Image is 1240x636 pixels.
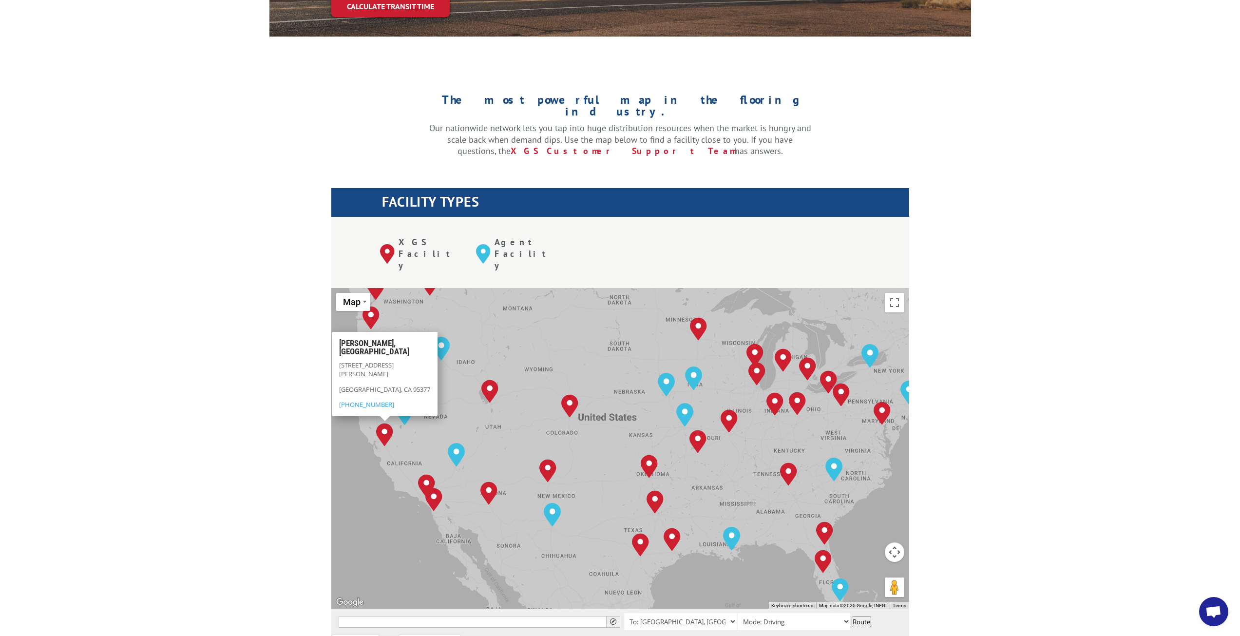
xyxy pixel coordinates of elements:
[425,488,442,511] div: San Diego, CA
[721,409,738,433] div: St. Louis, MO
[852,617,871,627] button: Route
[544,503,561,526] div: El Paso, TX
[339,339,430,361] h3: [PERSON_NAME], [GEOGRAPHIC_DATA]
[339,385,430,400] p: [GEOGRAPHIC_DATA], CA 95377
[336,293,370,311] button: Change map style
[362,306,380,329] div: Portland, OR
[799,357,816,381] div: Detroit, MI
[689,430,706,453] div: Springfield, MO
[833,383,850,406] div: Pittsburgh, PA
[819,603,887,608] span: Map data ©2025 Google, INEGI
[399,236,461,271] p: XGS Facility
[723,527,740,550] div: New Orleans, LA
[690,317,707,341] div: Minneapolis, MN
[861,344,878,367] div: Rochester, NY
[832,578,849,601] div: Miami, FL
[816,521,833,545] div: Jacksonville, FL
[448,443,465,466] div: Las Vegas, NV
[658,373,675,396] div: Omaha, NE
[825,458,842,481] div: Charlotte, NC
[427,336,434,343] span: Close
[893,603,906,608] a: Terms
[429,94,811,122] h1: The most powerful map in the flooring industry.
[334,596,366,609] a: Open this area in Google Maps (opens a new window)
[647,490,664,514] div: Dallas, TX
[771,602,813,609] button: Keyboard shortcuts
[339,361,430,385] p: [STREET_ADDRESS][PERSON_NAME]
[632,533,649,557] div: San Antonio, TX
[746,344,763,367] div: Milwaukee, WI
[775,348,792,372] div: Grand Rapids, MI
[561,394,578,418] div: Denver, CO
[685,366,702,390] div: Des Moines, IA
[511,145,735,156] a: XGS Customer Support Team
[885,578,904,597] button: Drag Pegman onto the map to open Street View
[766,392,783,416] div: Indianapolis, IN
[885,293,904,312] button: Toggle fullscreen view
[664,528,681,551] div: Houston, TX
[748,362,765,385] div: Chicago, IL
[480,482,497,505] div: Phoenix, AZ
[780,463,797,486] div: Tunnel Hill, GA
[539,459,556,482] div: Albuquerque, NM
[610,618,616,625] span: 
[421,272,439,296] div: Spokane, WA
[495,236,557,271] p: Agent Facility
[481,380,498,403] div: Salt Lake City, UT
[429,122,811,157] p: Our nationwide network lets you tap into huge distribution resources when the market is hungry an...
[343,297,361,307] span: Map
[334,596,366,609] img: Google
[396,402,413,425] div: Reno, NV
[376,423,393,446] div: Tracy, CA
[1199,597,1228,626] a: Open chat
[606,616,620,628] button: 
[820,370,837,394] div: Cleveland, OH
[885,542,904,562] button: Map camera controls
[815,550,832,573] div: Lakeland, FL
[676,403,693,426] div: Kansas City, MO
[382,195,909,213] h1: FACILITY TYPES
[418,474,435,498] div: Chino, CA
[900,381,917,404] div: Elizabeth, NJ
[367,277,384,300] div: Kent, WA
[874,402,891,425] div: Baltimore, MD
[789,392,806,415] div: Dayton, OH
[339,400,394,408] a: [PHONE_NUMBER]
[433,337,450,360] div: Boise, ID
[641,455,658,478] div: Oklahoma City, OK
